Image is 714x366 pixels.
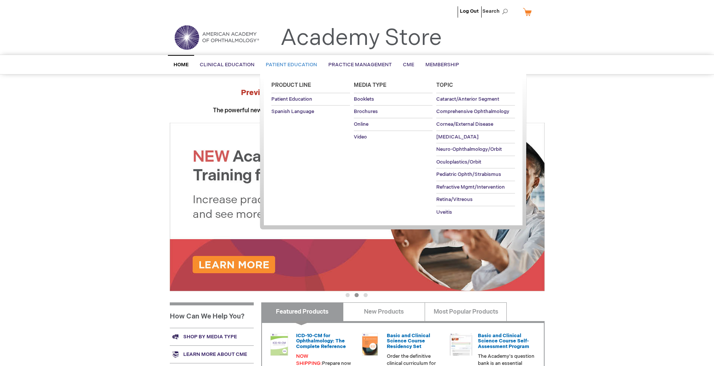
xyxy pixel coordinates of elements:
a: Shop by media type [170,328,254,345]
span: Online [354,121,368,127]
a: ICD-10-CM for Ophthalmology: The Complete Reference [296,333,346,350]
span: Booklets [354,96,374,102]
a: Learn more about CME [170,345,254,363]
h1: How Can We Help You? [170,302,254,328]
span: Oculoplastics/Orbit [436,159,481,165]
button: 3 of 3 [364,293,368,297]
button: 1 of 3 [346,293,350,297]
a: Basic and Clinical Science Course Residency Set [387,333,430,350]
span: Video [354,134,367,140]
span: [MEDICAL_DATA] [436,134,479,140]
span: Comprehensive Ophthalmology [436,109,509,115]
span: Product Line [271,82,311,88]
button: 2 of 3 [355,293,359,297]
span: Cataract/Anterior Segment [436,96,499,102]
strong: Preview the at AAO 2025 [241,88,473,97]
span: Uveitis [436,209,452,215]
span: Topic [436,82,453,88]
img: bcscself_20.jpg [450,333,472,356]
span: Cornea/External Disease [436,121,493,127]
span: Patient Education [271,96,312,102]
span: Neuro-Ophthalmology/Orbit [436,146,502,152]
span: Practice Management [328,62,392,68]
a: New Products [343,302,425,321]
span: Clinical Education [200,62,254,68]
a: Log Out [460,8,479,14]
a: Academy Store [280,25,442,52]
span: Brochures [354,109,378,115]
a: Most Popular Products [425,302,507,321]
span: Media Type [354,82,386,88]
span: Pediatric Ophth/Strabismus [436,171,501,177]
a: Featured Products [261,302,343,321]
span: Spanish Language [271,109,314,115]
img: 02850963u_47.png [359,333,381,356]
span: Refractive Mgmt/Intervention [436,184,505,190]
span: CME [403,62,414,68]
span: Patient Education [266,62,317,68]
span: Membership [425,62,459,68]
img: 0120008u_42.png [268,333,290,356]
span: Retina/Vitreous [436,196,473,202]
a: Basic and Clinical Science Course Self-Assessment Program [478,333,529,350]
span: Home [174,62,189,68]
span: Search [482,4,511,19]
